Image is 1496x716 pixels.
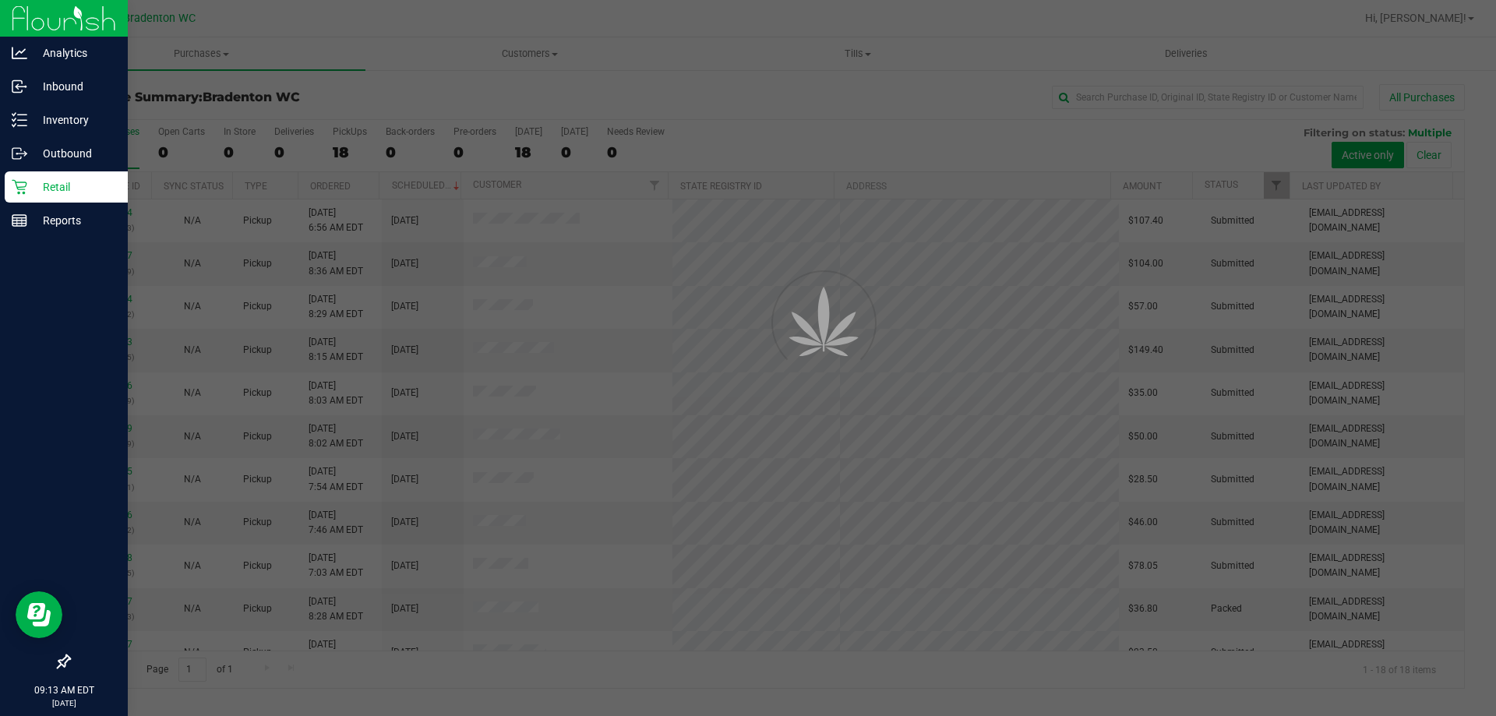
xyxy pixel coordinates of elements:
[12,79,27,94] inline-svg: Inbound
[27,111,121,129] p: Inventory
[12,112,27,128] inline-svg: Inventory
[27,44,121,62] p: Analytics
[7,683,121,697] p: 09:13 AM EDT
[27,211,121,230] p: Reports
[27,178,121,196] p: Retail
[12,213,27,228] inline-svg: Reports
[12,179,27,195] inline-svg: Retail
[12,146,27,161] inline-svg: Outbound
[27,144,121,163] p: Outbound
[16,591,62,638] iframe: Resource center
[27,77,121,96] p: Inbound
[12,45,27,61] inline-svg: Analytics
[7,697,121,709] p: [DATE]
